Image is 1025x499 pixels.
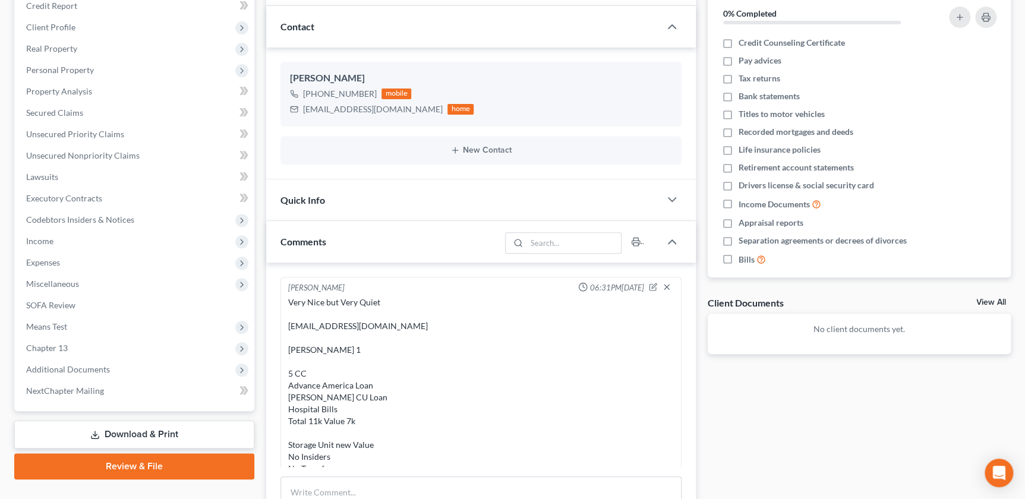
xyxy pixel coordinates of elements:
[739,90,800,102] span: Bank statements
[723,8,777,18] strong: 0% Completed
[739,126,853,138] span: Recorded mortgages and deeds
[17,380,254,402] a: NextChapter Mailing
[26,43,77,53] span: Real Property
[14,421,254,449] a: Download & Print
[717,323,1001,335] p: No client documents yet.
[26,22,75,32] span: Client Profile
[26,86,92,96] span: Property Analysis
[17,81,254,102] a: Property Analysis
[976,298,1006,307] a: View All
[288,296,673,498] div: Very Nice but Very Quiet [EMAIL_ADDRESS][DOMAIN_NAME] [PERSON_NAME] 1 5 CC Advance America Loan [...
[290,71,671,86] div: [PERSON_NAME]
[739,37,845,49] span: Credit Counseling Certificate
[739,235,907,247] span: Separation agreements or decrees of divorces
[739,198,810,210] span: Income Documents
[739,217,803,229] span: Appraisal reports
[739,179,874,191] span: Drivers license & social security card
[303,103,443,115] div: [EMAIL_ADDRESS][DOMAIN_NAME]
[739,254,755,266] span: Bills
[26,364,110,374] span: Additional Documents
[708,296,784,309] div: Client Documents
[280,194,325,206] span: Quick Info
[17,166,254,188] a: Lawsuits
[985,459,1013,487] div: Open Intercom Messenger
[526,233,621,253] input: Search...
[26,193,102,203] span: Executory Contracts
[290,146,671,155] button: New Contact
[739,108,825,120] span: Titles to motor vehicles
[739,162,854,173] span: Retirement account statements
[447,104,474,115] div: home
[739,72,780,84] span: Tax returns
[26,343,68,353] span: Chapter 13
[739,144,821,156] span: Life insurance policies
[17,102,254,124] a: Secured Claims
[26,108,83,118] span: Secured Claims
[17,188,254,209] a: Executory Contracts
[26,150,140,160] span: Unsecured Nonpriority Claims
[26,321,67,331] span: Means Test
[26,129,124,139] span: Unsecured Priority Claims
[26,279,79,289] span: Miscellaneous
[303,88,377,100] div: [PHONE_NUMBER]
[26,386,104,396] span: NextChapter Mailing
[17,295,254,316] a: SOFA Review
[26,236,53,246] span: Income
[17,124,254,145] a: Unsecured Priority Claims
[26,214,134,225] span: Codebtors Insiders & Notices
[26,65,94,75] span: Personal Property
[14,453,254,479] a: Review & File
[17,145,254,166] a: Unsecured Nonpriority Claims
[26,1,77,11] span: Credit Report
[26,300,75,310] span: SOFA Review
[590,282,644,293] span: 06:31PM[DATE]
[381,89,411,99] div: mobile
[280,236,326,247] span: Comments
[26,172,58,182] span: Lawsuits
[26,257,60,267] span: Expenses
[739,55,781,67] span: Pay advices
[288,282,345,294] div: [PERSON_NAME]
[280,21,314,32] span: Contact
